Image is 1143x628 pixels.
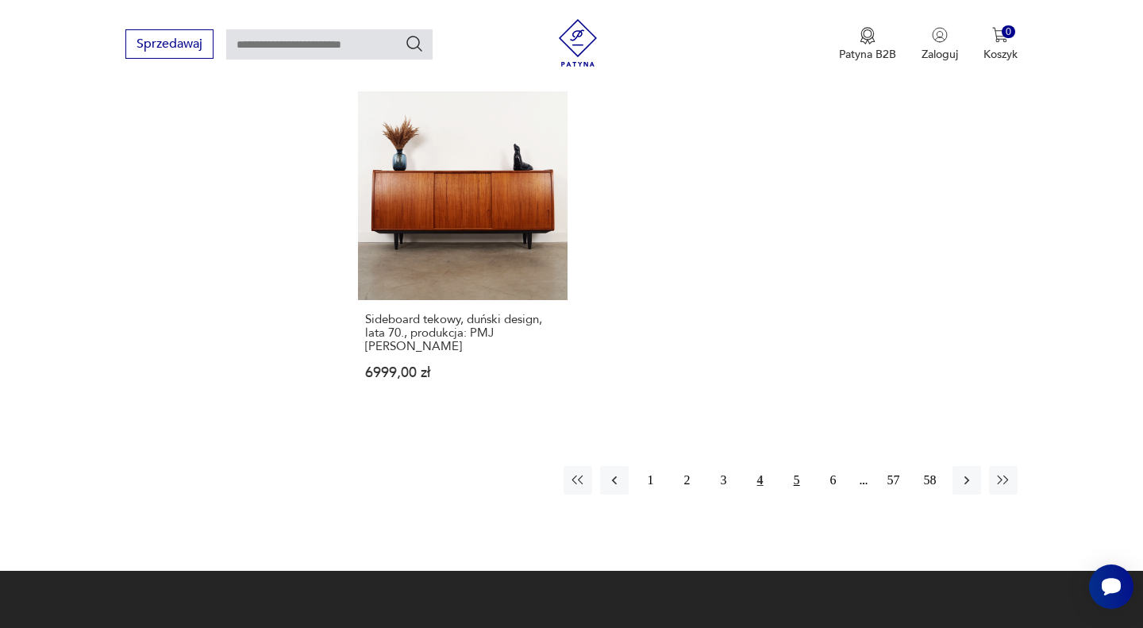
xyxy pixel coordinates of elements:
[922,27,958,62] button: Zaloguj
[860,27,876,44] img: Ikona medalu
[839,27,896,62] button: Patyna B2B
[922,47,958,62] p: Zaloguj
[839,27,896,62] a: Ikona medaluPatyna B2B
[819,466,848,495] button: 6
[673,466,702,495] button: 2
[992,27,1008,43] img: Ikona koszyka
[710,466,738,495] button: 3
[879,466,908,495] button: 57
[365,313,560,353] h3: Sideboard tekowy, duński design, lata 70., produkcja: PMJ [PERSON_NAME]
[839,47,896,62] p: Patyna B2B
[125,40,214,51] a: Sprzedawaj
[365,366,560,379] p: 6999,00 zł
[405,34,424,53] button: Szukaj
[125,29,214,59] button: Sprzedawaj
[358,91,567,410] a: Sideboard tekowy, duński design, lata 70., produkcja: PMJ Viby JSideboard tekowy, duński design, ...
[932,27,948,43] img: Ikonka użytkownika
[983,47,1018,62] p: Koszyk
[746,466,775,495] button: 4
[637,466,665,495] button: 1
[983,27,1018,62] button: 0Koszyk
[783,466,811,495] button: 5
[554,19,602,67] img: Patyna - sklep z meblami i dekoracjami vintage
[1002,25,1015,39] div: 0
[916,466,945,495] button: 58
[1089,564,1133,609] iframe: Smartsupp widget button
